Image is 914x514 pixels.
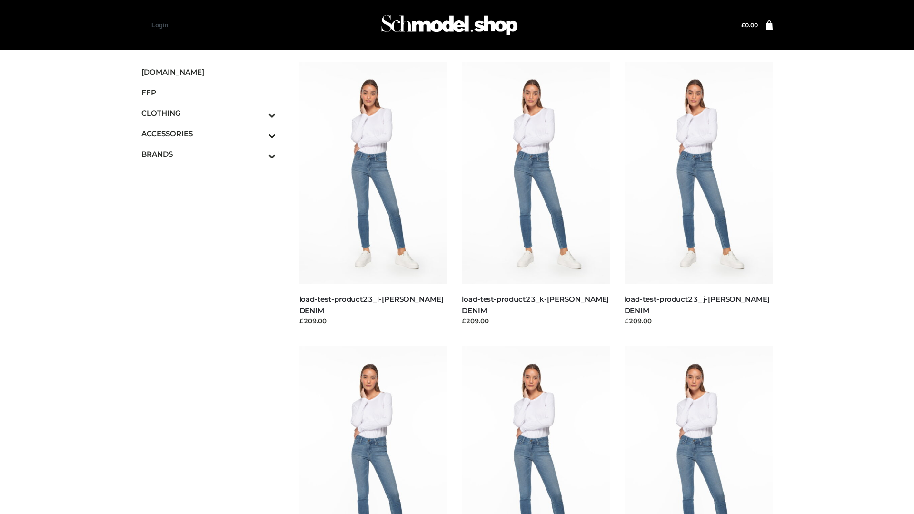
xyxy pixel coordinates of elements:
a: load-test-product23_l-[PERSON_NAME] DENIM [299,295,444,315]
button: Toggle Submenu [242,144,276,164]
img: Schmodel Admin 964 [378,6,521,44]
a: FFP [141,82,276,103]
span: BRANDS [141,148,276,159]
span: ACCESSORIES [141,128,276,139]
span: CLOTHING [141,108,276,119]
a: BRANDSToggle Submenu [141,144,276,164]
span: [DOMAIN_NAME] [141,67,276,78]
span: FFP [141,87,276,98]
div: £209.00 [462,316,610,326]
a: CLOTHINGToggle Submenu [141,103,276,123]
bdi: 0.00 [741,21,758,29]
a: Login [151,21,168,29]
a: £0.00 [741,21,758,29]
a: load-test-product23_k-[PERSON_NAME] DENIM [462,295,609,315]
div: £209.00 [299,316,448,326]
a: load-test-product23_j-[PERSON_NAME] DENIM [625,295,770,315]
a: ACCESSORIESToggle Submenu [141,123,276,144]
span: £ [741,21,745,29]
button: Toggle Submenu [242,103,276,123]
button: Toggle Submenu [242,123,276,144]
div: £209.00 [625,316,773,326]
a: [DOMAIN_NAME] [141,62,276,82]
